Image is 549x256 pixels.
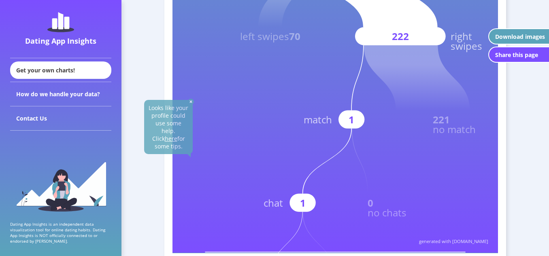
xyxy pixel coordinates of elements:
p: Dating App Insights is an independent data visualization tool for online dating habits. Dating Ap... [10,221,111,244]
div: Get your own charts! [10,61,111,79]
text: no match [433,123,476,136]
span: Looks like your profile could use some help. Click for some tips. [149,104,188,150]
text: no chats [368,206,406,220]
text: 1 [300,196,306,209]
button: Download images [488,28,549,44]
div: How do we handle your data? [10,82,111,106]
text: 1 [349,113,354,126]
text: 221 [433,113,450,126]
text: chat [264,196,283,209]
text: 222 [392,30,409,43]
text: right [451,30,472,43]
text: swipes [451,39,482,53]
a: Looks like your profile could use some help. Clickherefor some tips. [149,104,188,150]
text: 0 [368,196,373,209]
tspan: 70 [289,30,300,43]
u: here [164,135,177,142]
button: Share this page [488,47,549,63]
img: sidebar_girl.91b9467e.svg [15,161,106,212]
img: dating-app-insights-logo.5abe6921.svg [47,12,74,32]
div: Download images [495,33,545,40]
text: match [304,113,332,126]
text: left swipes [240,30,300,43]
div: Contact Us [10,106,111,131]
div: Dating App Insights [12,36,109,46]
img: close-solid-white.82ef6a3c.svg [188,99,194,105]
text: generated with [DOMAIN_NAME] [419,239,488,245]
div: Share this page [495,51,538,59]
